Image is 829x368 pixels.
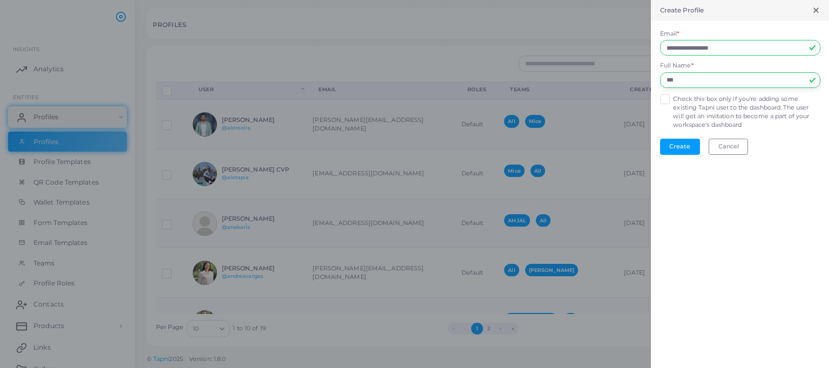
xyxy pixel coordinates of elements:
button: Create [660,139,700,155]
button: Cancel [709,139,748,155]
label: Full Name [660,62,694,70]
h5: Create Profile [660,6,704,14]
label: Email [660,30,679,38]
label: Check this box only if you're adding some existing Tapni user to the dashboard. The user will get... [673,95,820,130]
